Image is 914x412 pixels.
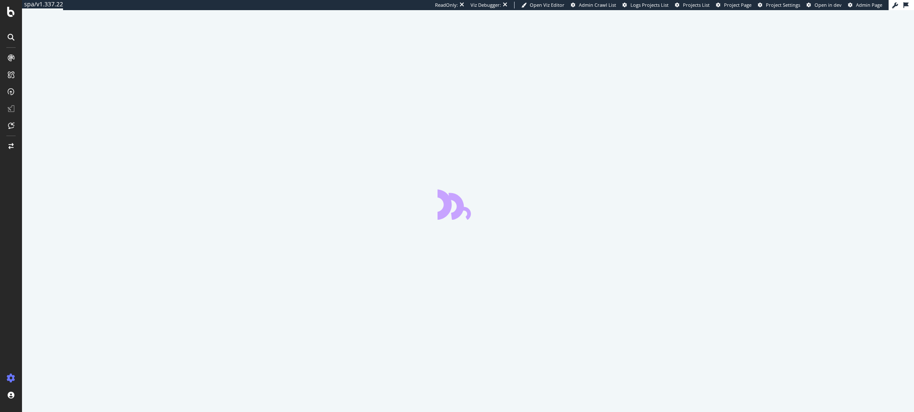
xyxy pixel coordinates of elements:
span: Admin Crawl List [579,2,616,8]
span: Project Settings [766,2,800,8]
a: Admin Crawl List [571,2,616,8]
span: Logs Projects List [630,2,669,8]
a: Logs Projects List [622,2,669,8]
div: animation [438,189,498,220]
span: Projects List [683,2,710,8]
a: Open in dev [807,2,842,8]
a: Project Page [716,2,752,8]
span: Admin Page [856,2,882,8]
span: Project Page [724,2,752,8]
span: Open in dev [815,2,842,8]
span: Open Viz Editor [530,2,564,8]
a: Project Settings [758,2,800,8]
a: Admin Page [848,2,882,8]
div: ReadOnly: [435,2,458,8]
a: Projects List [675,2,710,8]
a: Open Viz Editor [521,2,564,8]
div: Viz Debugger: [471,2,501,8]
